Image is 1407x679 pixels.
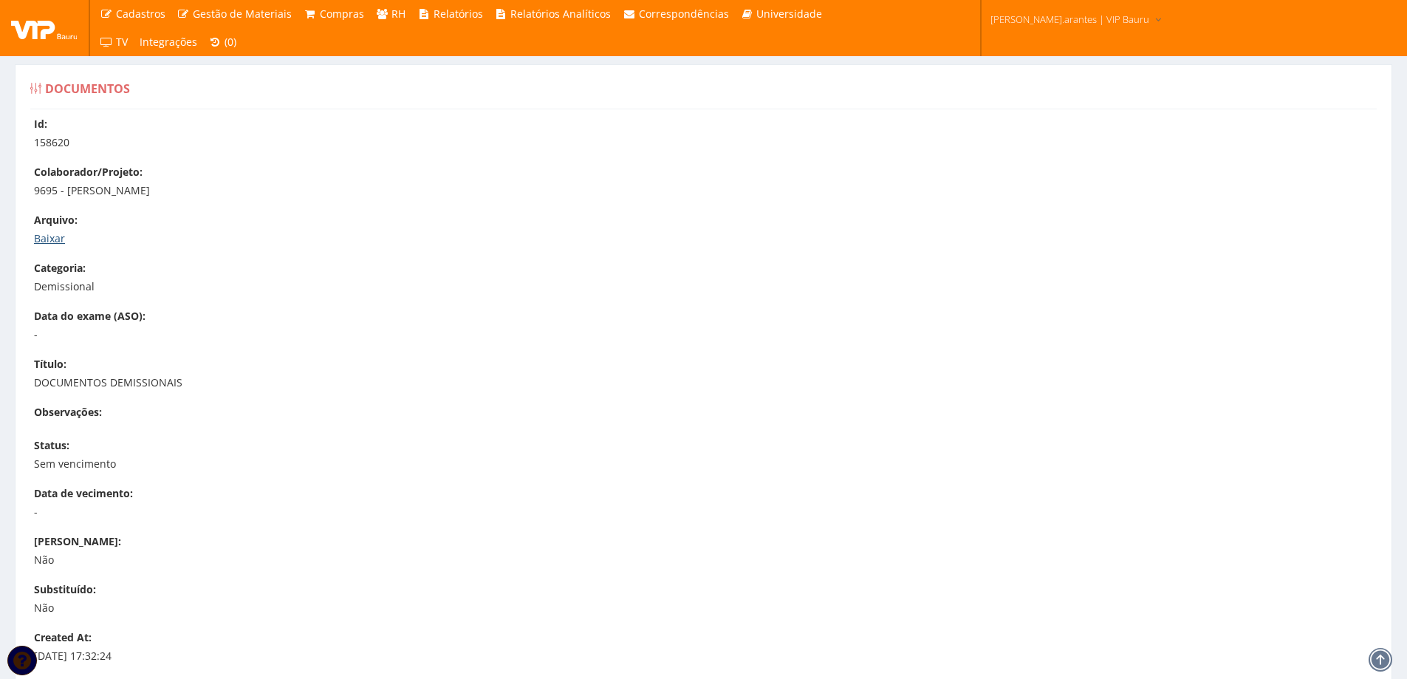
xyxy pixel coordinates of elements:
label: Status: [34,438,69,453]
span: Integrações [140,35,197,49]
label: Observações: [34,405,102,420]
p: - [34,327,1388,342]
label: Id: [34,117,47,132]
p: 9695 - [PERSON_NAME] [34,183,1388,198]
span: RH [391,7,405,21]
p: Demissional [34,279,1388,294]
label: Substituído: [34,582,96,597]
label: Categoria: [34,261,86,276]
a: TV [94,28,134,56]
p: 158620 [34,135,1388,150]
p: [DATE] 17:32:24 [34,649,1388,663]
p: Não [34,553,1388,567]
span: [PERSON_NAME].arantes | VIP Bauru [990,12,1149,27]
span: Documentos [45,81,130,97]
a: Integrações [134,28,203,56]
label: Data de vecimento: [34,486,133,501]
p: - [34,505,1388,519]
label: [PERSON_NAME]: [34,534,121,549]
a: Baixar [34,231,65,245]
label: Data do exame (ASO): [34,309,146,324]
span: Gestão de Materiais [193,7,292,21]
span: Relatórios [434,7,483,21]
span: TV [116,35,128,49]
span: Universidade [756,7,822,21]
p: Não [34,601,1388,615]
span: Relatórios Analíticos [510,7,611,21]
label: Arquivo: [34,213,78,228]
a: (0) [203,28,243,56]
span: Cadastros [116,7,165,21]
span: (0) [225,35,236,49]
span: Correspondências [639,7,729,21]
label: Created At: [34,630,92,645]
label: Título: [34,357,66,372]
p: DOCUMENTOS DEMISSIONAIS [34,375,1388,390]
img: logo [11,17,78,39]
label: Colaborador/Projeto: [34,165,143,180]
p: Sem vencimento [34,457,1388,471]
span: Compras [320,7,364,21]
